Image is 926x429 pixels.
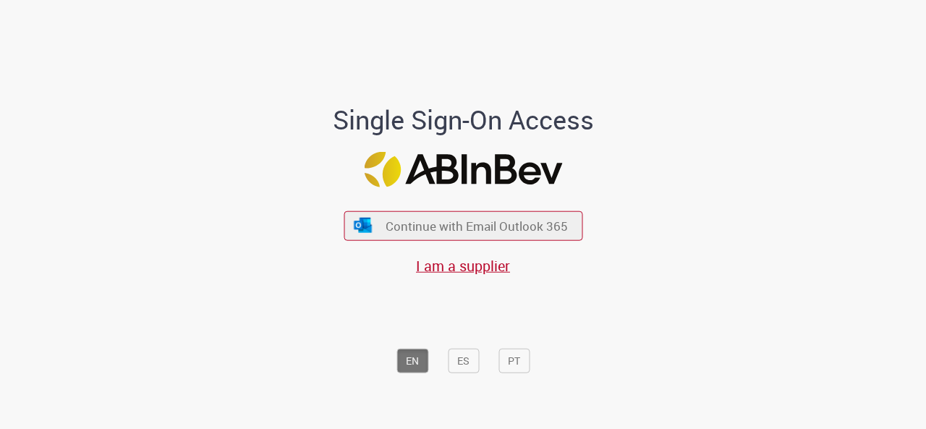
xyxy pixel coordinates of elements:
[263,106,664,135] h1: Single Sign-On Access
[364,152,562,187] img: Logo ABInBev
[416,256,510,276] a: I am a supplier
[353,218,373,233] img: ícone Azure/Microsoft 360
[344,211,582,240] button: ícone Azure/Microsoft 360 Continue with Email Outlook 365
[386,218,568,234] span: Continue with Email Outlook 365
[498,349,530,373] button: PT
[396,349,428,373] button: EN
[448,349,479,373] button: ES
